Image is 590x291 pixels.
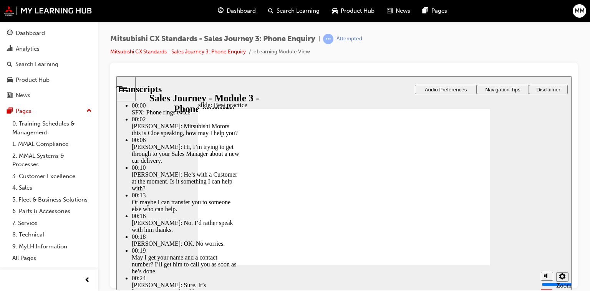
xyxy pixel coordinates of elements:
div: [PERSON_NAME]: Sure. It’s [PERSON_NAME] and he’s got my number. [15,205,123,226]
a: Product Hub [3,73,95,87]
button: Pages [3,104,95,118]
span: search-icon [7,61,12,68]
li: eLearning Module View [254,48,310,56]
span: News [396,7,410,15]
a: 7. Service [9,217,95,229]
a: 8. Technical [9,229,95,241]
span: Dashboard [227,7,256,15]
a: news-iconNews [381,3,416,19]
div: Attempted [336,35,362,43]
div: Analytics [16,45,40,53]
div: Product Hub [16,76,50,84]
span: car-icon [7,77,13,84]
a: 3. Customer Excellence [9,170,95,182]
span: up-icon [86,106,92,116]
img: mmal [4,6,92,16]
a: Dashboard [3,26,95,40]
div: Dashboard [16,29,45,38]
a: Analytics [3,42,95,56]
span: guage-icon [218,6,224,16]
button: DashboardAnalyticsSearch LearningProduct HubNews [3,25,95,104]
a: Mitsubishi CX Standards - Sales Journey 3: Phone Enquiry [110,48,246,55]
span: Pages [431,7,447,15]
a: car-iconProduct Hub [326,3,381,19]
span: news-icon [7,92,13,99]
div: 00:24 [15,198,123,205]
a: 5. Fleet & Business Solutions [9,194,95,206]
a: 9. MyLH Information [9,241,95,253]
a: pages-iconPages [416,3,453,19]
a: 6. Parts & Accessories [9,205,95,217]
div: Pages [16,107,31,116]
a: guage-iconDashboard [212,3,262,19]
a: News [3,88,95,103]
span: prev-icon [85,276,90,285]
a: search-iconSearch Learning [262,3,326,19]
span: Mitsubishi CX Standards - Sales Journey 3: Phone Enquiry [110,35,315,43]
a: Search Learning [3,57,95,71]
a: All Pages [9,252,95,264]
span: guage-icon [7,30,13,37]
div: News [16,91,30,100]
a: 1. MMAL Compliance [9,138,95,150]
span: | [318,35,320,43]
a: 2. MMAL Systems & Processes [9,150,95,170]
span: news-icon [387,6,393,16]
span: MM [575,7,585,15]
span: chart-icon [7,46,13,53]
a: 4. Sales [9,182,95,194]
span: Search Learning [277,7,320,15]
div: Search Learning [15,60,58,69]
span: pages-icon [7,108,13,115]
button: MM [573,4,586,18]
a: 0. Training Schedules & Management [9,118,95,138]
span: search-icon [268,6,273,16]
span: car-icon [332,6,338,16]
span: learningRecordVerb_ATTEMPT-icon [323,34,333,44]
span: pages-icon [423,6,428,16]
span: Product Hub [341,7,375,15]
